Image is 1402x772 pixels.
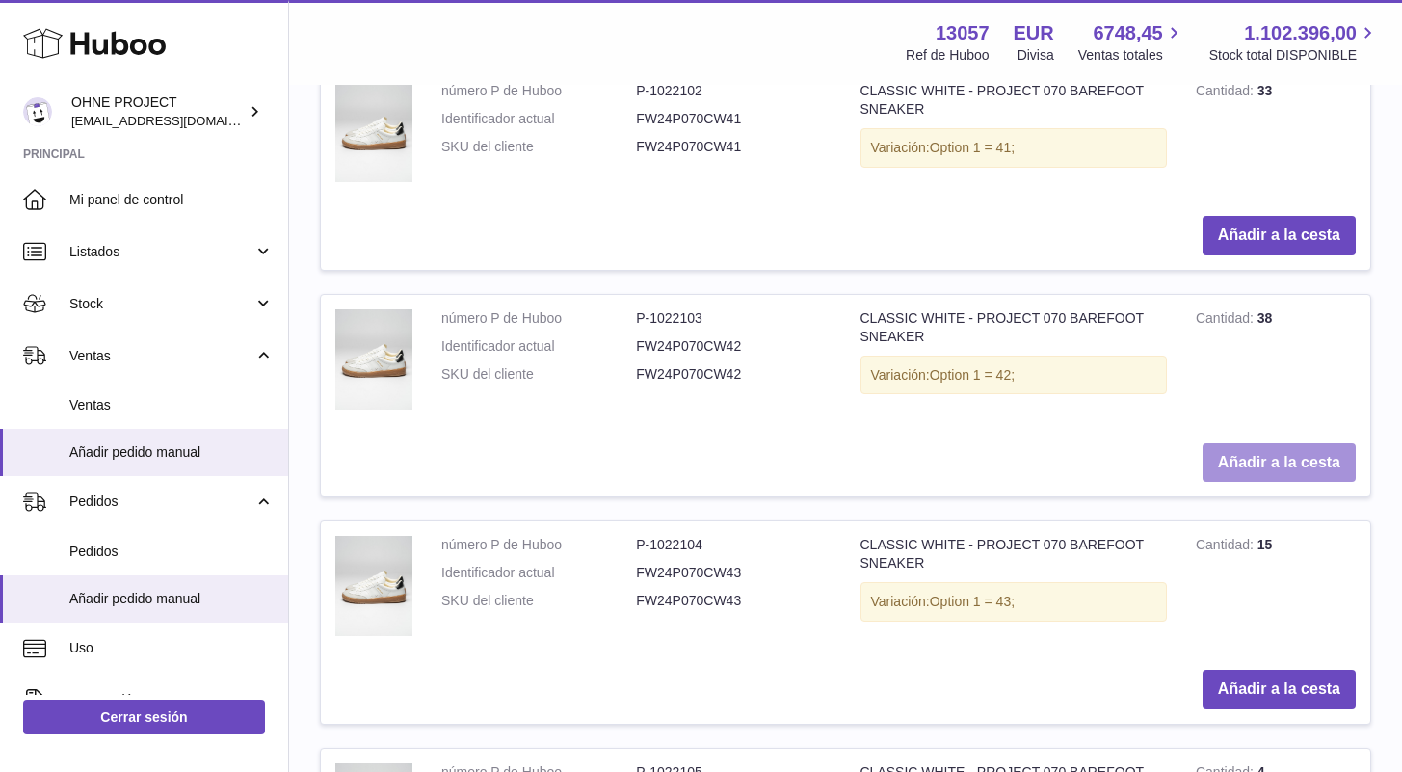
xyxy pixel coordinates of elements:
[860,356,1167,395] div: Variación:
[860,582,1167,622] div: Variación:
[1203,670,1356,709] button: Añadir a la cesta
[636,337,831,356] dd: FW24P070CW42
[1078,46,1185,65] span: Ventas totales
[860,128,1167,168] div: Variación:
[69,347,253,365] span: Ventas
[1203,443,1356,483] button: Añadir a la cesta
[1196,310,1257,331] strong: Cantidad
[846,521,1181,655] td: CLASSIC WHITE - PROJECT 070 BAREFOOT SNEAKER
[936,20,990,46] strong: 13057
[69,191,274,209] span: Mi panel de control
[69,691,253,709] span: Facturación y pagos
[1181,295,1370,429] td: 38
[930,367,1015,383] span: Option 1 = 42;
[441,138,636,156] dt: SKU del cliente
[23,700,265,734] a: Cerrar sesión
[441,82,636,100] dt: número P de Huboo
[335,82,412,182] img: CLASSIC WHITE - PROJECT 070 BAREFOOT SNEAKER
[1196,83,1257,103] strong: Cantidad
[69,492,253,511] span: Pedidos
[23,97,52,126] img: support@ohneproject.com
[71,113,283,128] span: [EMAIL_ADDRESS][DOMAIN_NAME]
[441,536,636,554] dt: número P de Huboo
[69,590,274,608] span: Añadir pedido manual
[636,82,831,100] dd: P-1022102
[636,536,831,554] dd: P-1022104
[69,443,274,462] span: Añadir pedido manual
[636,138,831,156] dd: FW24P070CW41
[441,110,636,128] dt: Identificador actual
[636,365,831,384] dd: FW24P070CW42
[71,93,245,130] div: OHNE PROJECT
[1014,20,1054,46] strong: EUR
[441,564,636,582] dt: Identificador actual
[335,536,412,636] img: CLASSIC WHITE - PROJECT 070 BAREFOOT SNEAKER
[906,46,989,65] div: Ref de Huboo
[1203,216,1356,255] button: Añadir a la cesta
[69,396,274,414] span: Ventas
[846,295,1181,429] td: CLASSIC WHITE - PROJECT 070 BAREFOOT SNEAKER
[846,67,1181,201] td: CLASSIC WHITE - PROJECT 070 BAREFOOT SNEAKER
[1209,46,1379,65] span: Stock total DISPONIBLE
[1244,20,1357,46] span: 1.102.396,00
[930,594,1015,609] span: Option 1 = 43;
[1093,20,1162,46] span: 6748,45
[69,543,274,561] span: Pedidos
[69,243,253,261] span: Listados
[69,295,253,313] span: Stock
[441,592,636,610] dt: SKU del cliente
[1209,20,1379,65] a: 1.102.396,00 Stock total DISPONIBLE
[636,592,831,610] dd: FW24P070CW43
[441,309,636,328] dt: número P de Huboo
[1181,67,1370,201] td: 33
[636,110,831,128] dd: FW24P070CW41
[1078,20,1185,65] a: 6748,45 Ventas totales
[636,309,831,328] dd: P-1022103
[69,639,274,657] span: Uso
[1018,46,1054,65] div: Divisa
[441,337,636,356] dt: Identificador actual
[636,564,831,582] dd: FW24P070CW43
[441,365,636,384] dt: SKU del cliente
[1181,521,1370,655] td: 15
[1196,537,1257,557] strong: Cantidad
[335,309,412,410] img: CLASSIC WHITE - PROJECT 070 BAREFOOT SNEAKER
[930,140,1015,155] span: Option 1 = 41;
